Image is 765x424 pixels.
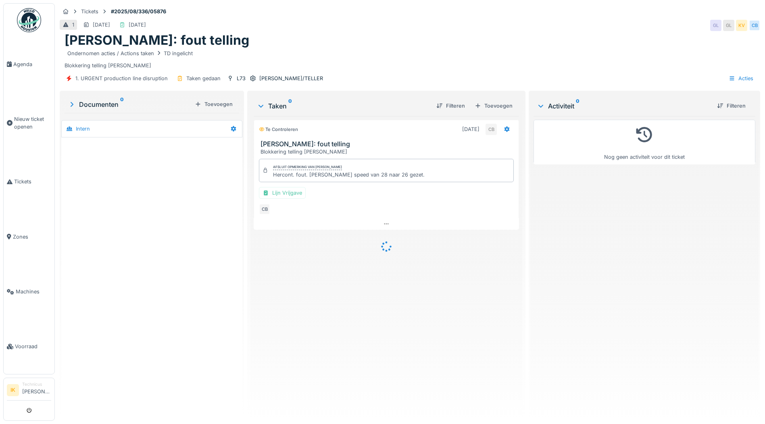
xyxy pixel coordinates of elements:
div: Filteren [433,100,468,111]
div: Technicus [22,381,51,387]
div: L73 [237,75,246,82]
span: Agenda [13,60,51,68]
span: Zones [13,233,51,241]
a: Nieuw ticket openen [4,91,54,154]
div: Filteren [714,100,749,111]
span: Tickets [14,178,51,185]
div: Toevoegen [471,100,516,111]
li: IK [7,384,19,396]
strong: #2025/08/336/05876 [108,8,169,15]
div: Blokkering telling [PERSON_NAME] [261,148,515,156]
div: Lijn Vrijgave [259,187,306,199]
span: Voorraad [15,343,51,350]
div: KV [736,20,747,31]
div: Taken [257,101,430,111]
div: Intern [76,125,90,133]
div: CB [749,20,760,31]
div: [PERSON_NAME]/TELLER [259,75,323,82]
div: Activiteit [537,101,711,111]
div: Te controleren [259,126,298,133]
a: Tickets [4,154,54,209]
div: Tickets [81,8,98,15]
li: [PERSON_NAME] [22,381,51,399]
div: Ondernomen acties / Actions taken TD ingelicht [67,50,193,57]
div: Documenten [68,100,192,109]
div: [DATE] [93,21,110,29]
div: 1. URGENT production line disruption [75,75,168,82]
span: Machines [16,288,51,295]
a: Zones [4,209,54,264]
div: Nog geen activiteit voor dit ticket [539,123,750,161]
div: Hercont. fout. [PERSON_NAME] speed van 28 naar 26 gezet. [273,171,425,179]
span: Nieuw ticket openen [14,115,51,131]
div: Blokkering telling [PERSON_NAME] [65,48,755,69]
a: Machines [4,264,54,319]
a: Agenda [4,37,54,91]
div: CB [259,204,270,215]
img: Badge_color-CXgf-gQk.svg [17,8,41,32]
sup: 0 [576,101,579,111]
div: Acties [725,73,757,84]
sup: 0 [288,101,292,111]
sup: 0 [120,100,124,109]
div: 1 [72,21,74,29]
div: GL [710,20,721,31]
a: Voorraad [4,319,54,374]
div: [DATE] [129,21,146,29]
div: Taken gedaan [186,75,221,82]
div: Afsluit opmerking van [PERSON_NAME] [273,164,342,170]
div: [DATE] [462,125,479,133]
a: IK Technicus[PERSON_NAME] [7,381,51,401]
div: GL [723,20,734,31]
h3: [PERSON_NAME]: fout telling [261,140,515,148]
div: CB [486,124,497,135]
div: Toevoegen [192,99,236,110]
h1: [PERSON_NAME]: fout telling [65,33,249,48]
